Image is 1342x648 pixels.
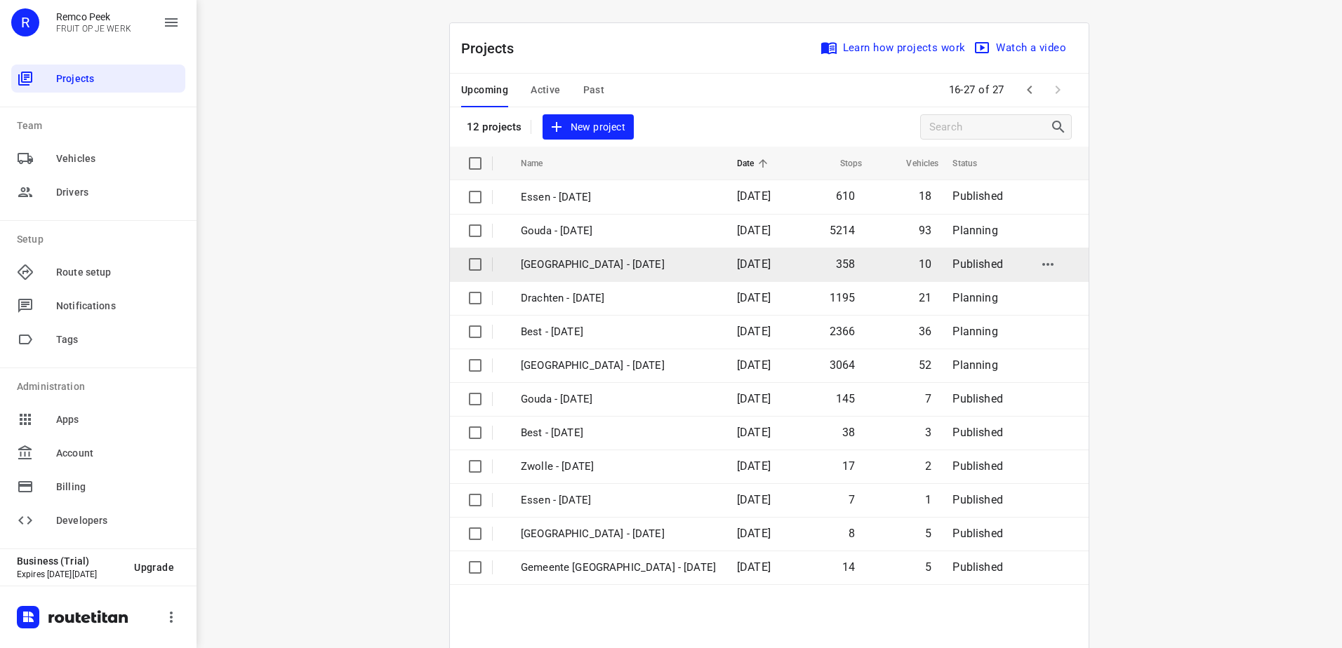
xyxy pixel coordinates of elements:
span: Published [952,459,1003,473]
span: 5 [925,560,931,574]
span: 2366 [830,325,856,338]
span: 93 [919,224,931,237]
span: Route setup [56,265,180,280]
span: 14 [842,560,855,574]
span: 1 [925,493,931,506]
p: Expires [DATE][DATE] [17,569,123,579]
span: [DATE] [737,224,771,237]
div: Route setup [11,258,185,286]
p: Remco Peek [56,11,131,22]
span: Active [531,81,560,99]
div: Notifications [11,292,185,320]
div: Billing [11,473,185,501]
span: 8 [849,527,855,540]
p: Projects [461,38,526,59]
p: Best - Monday [521,324,716,340]
span: Planning [952,224,997,237]
span: Vehicles [888,155,938,172]
p: Gouda - [DATE] [521,223,716,239]
div: Drivers [11,178,185,206]
span: Upgrade [134,562,174,573]
span: Upcoming [461,81,508,99]
span: 5 [925,527,931,540]
span: Vehicles [56,151,180,166]
p: Administration [17,379,185,394]
span: Published [952,392,1003,405]
span: 10 [919,257,931,271]
span: Planning [952,291,997,304]
button: Upgrade [123,555,185,580]
span: Published [952,527,1003,540]
span: [DATE] [737,560,771,574]
p: Zwolle - Monday [521,358,716,374]
span: Status [952,155,995,172]
span: Apps [56,412,180,427]
span: New project [551,119,625,136]
input: Search projects [929,116,1050,138]
div: Search [1050,119,1071,135]
span: 7 [849,493,855,506]
div: R [11,8,39,36]
span: Past [583,81,605,99]
div: Vehicles [11,144,185,173]
span: [DATE] [737,257,771,271]
span: 5214 [830,224,856,237]
div: Developers [11,506,185,534]
span: 2 [925,459,931,473]
p: Business (Trial) [17,555,123,567]
p: Drachten - Monday [521,290,716,306]
span: [DATE] [737,392,771,405]
span: [DATE] [737,325,771,338]
span: Planning [952,358,997,372]
span: 21 [919,291,931,304]
span: Published [952,560,1003,574]
span: 7 [925,392,931,405]
span: 358 [836,257,856,271]
p: Zwolle - Friday [521,459,716,475]
p: Gemeente Rotterdam - Wednesday [521,560,716,576]
span: Developers [56,513,180,528]
span: 36 [919,325,931,338]
span: Notifications [56,299,180,313]
div: Projects [11,65,185,93]
span: [DATE] [737,189,771,203]
span: Projects [56,72,180,86]
span: Published [952,493,1003,506]
p: 12 projects [467,121,522,133]
p: FRUIT OP JE WERK [56,24,131,34]
p: Team [17,119,185,133]
span: [DATE] [737,291,771,304]
span: [DATE] [737,358,771,372]
span: Name [521,155,562,172]
p: Gemeente Rotterdam - Thursday [521,526,716,542]
p: Antwerpen - Monday [521,257,716,273]
span: Billing [56,480,180,494]
span: Drivers [56,185,180,200]
span: 52 [919,358,931,372]
span: Previous Page [1016,76,1044,104]
span: Published [952,257,1003,271]
span: [DATE] [737,493,771,506]
span: Stops [822,155,863,172]
span: 18 [919,189,931,203]
span: 17 [842,459,855,473]
span: 145 [836,392,856,405]
p: Essen - Friday [521,492,716,508]
span: 1195 [830,291,856,304]
div: Tags [11,325,185,353]
span: Published [952,426,1003,439]
span: 38 [842,426,855,439]
span: [DATE] [737,459,771,473]
div: Account [11,439,185,467]
span: 16-27 of 27 [943,75,1011,105]
p: Gouda - Friday [521,391,716,407]
p: Essen - Monday [521,189,716,205]
p: Setup [17,232,185,247]
span: 3064 [830,358,856,372]
span: 610 [836,189,856,203]
div: Apps [11,405,185,433]
span: Planning [952,325,997,338]
span: Date [737,155,773,172]
span: Account [56,446,180,461]
button: New project [543,114,634,140]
